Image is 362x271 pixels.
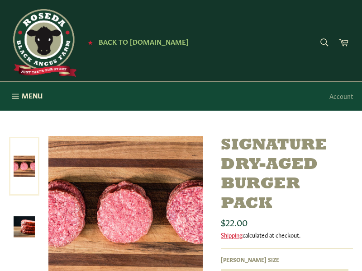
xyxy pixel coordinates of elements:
[221,136,353,214] h1: Signature Dry-Aged Burger Pack
[88,38,93,46] span: ★
[221,231,353,239] div: calculated at checkout.
[83,38,189,46] a: ★ Back to [DOMAIN_NAME]
[325,83,357,109] a: Account
[99,37,189,46] span: Back to [DOMAIN_NAME]
[221,256,348,263] label: [PERSON_NAME] Size
[14,216,35,238] img: Signature Dry-Aged Burger Pack
[221,230,243,239] a: Shipping
[9,9,77,77] img: Roseda Beef
[221,215,248,228] span: $22.00
[22,91,43,100] span: Menu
